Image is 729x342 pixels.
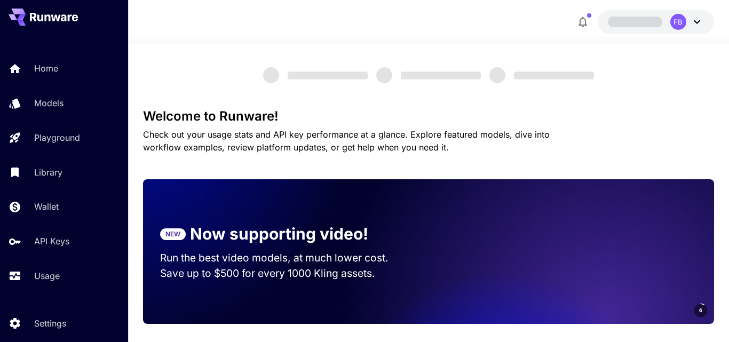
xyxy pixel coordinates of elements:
p: Library [34,166,62,179]
p: Run the best video models, at much lower cost. [160,250,409,266]
span: 6 [699,306,702,314]
h3: Welcome to Runware! [143,109,714,124]
p: Home [34,62,58,75]
p: Wallet [34,200,59,213]
button: FB [598,10,714,34]
p: Models [34,97,64,109]
p: NEW [165,229,180,239]
p: Now supporting video! [190,222,368,246]
p: API Keys [34,235,69,248]
p: Playground [34,131,80,144]
p: Save up to $500 for every 1000 Kling assets. [160,266,409,281]
div: FB [670,14,686,30]
span: Check out your usage stats and API key performance at a glance. Explore featured models, dive int... [143,129,550,153]
p: Settings [34,317,66,330]
p: Usage [34,269,60,282]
